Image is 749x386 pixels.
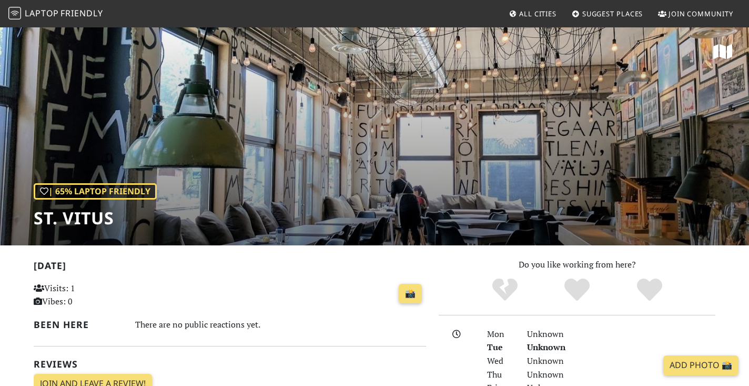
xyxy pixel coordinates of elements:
span: Friendly [60,7,103,19]
div: There are no public reactions yet. [135,317,427,332]
div: Thu [481,368,521,382]
div: Unknown [521,341,722,354]
div: Tue [481,341,521,354]
h2: Reviews [34,359,426,370]
p: Do you like working from here? [439,258,715,272]
span: Laptop [25,7,59,19]
div: Yes [541,277,613,303]
div: Definitely! [613,277,686,303]
a: Suggest Places [568,4,647,23]
div: Unknown [521,354,722,368]
a: Add Photo 📸 [663,355,738,375]
div: Wed [481,354,521,368]
span: All Cities [519,9,556,18]
h1: St. Vitus [34,208,157,228]
span: Join Community [669,9,733,18]
a: All Cities [504,4,561,23]
div: No [469,277,541,303]
p: Visits: 1 Vibes: 0 [34,282,156,309]
a: LaptopFriendly LaptopFriendly [8,5,103,23]
h2: Been here [34,319,123,330]
div: Mon [481,328,521,341]
div: Unknown [521,328,722,341]
a: 📸 [399,284,422,304]
div: | 65% Laptop Friendly [34,183,157,200]
div: Unknown [521,368,722,382]
span: Suggest Places [582,9,643,18]
img: LaptopFriendly [8,7,21,19]
a: Join Community [654,4,737,23]
h2: [DATE] [34,260,426,275]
